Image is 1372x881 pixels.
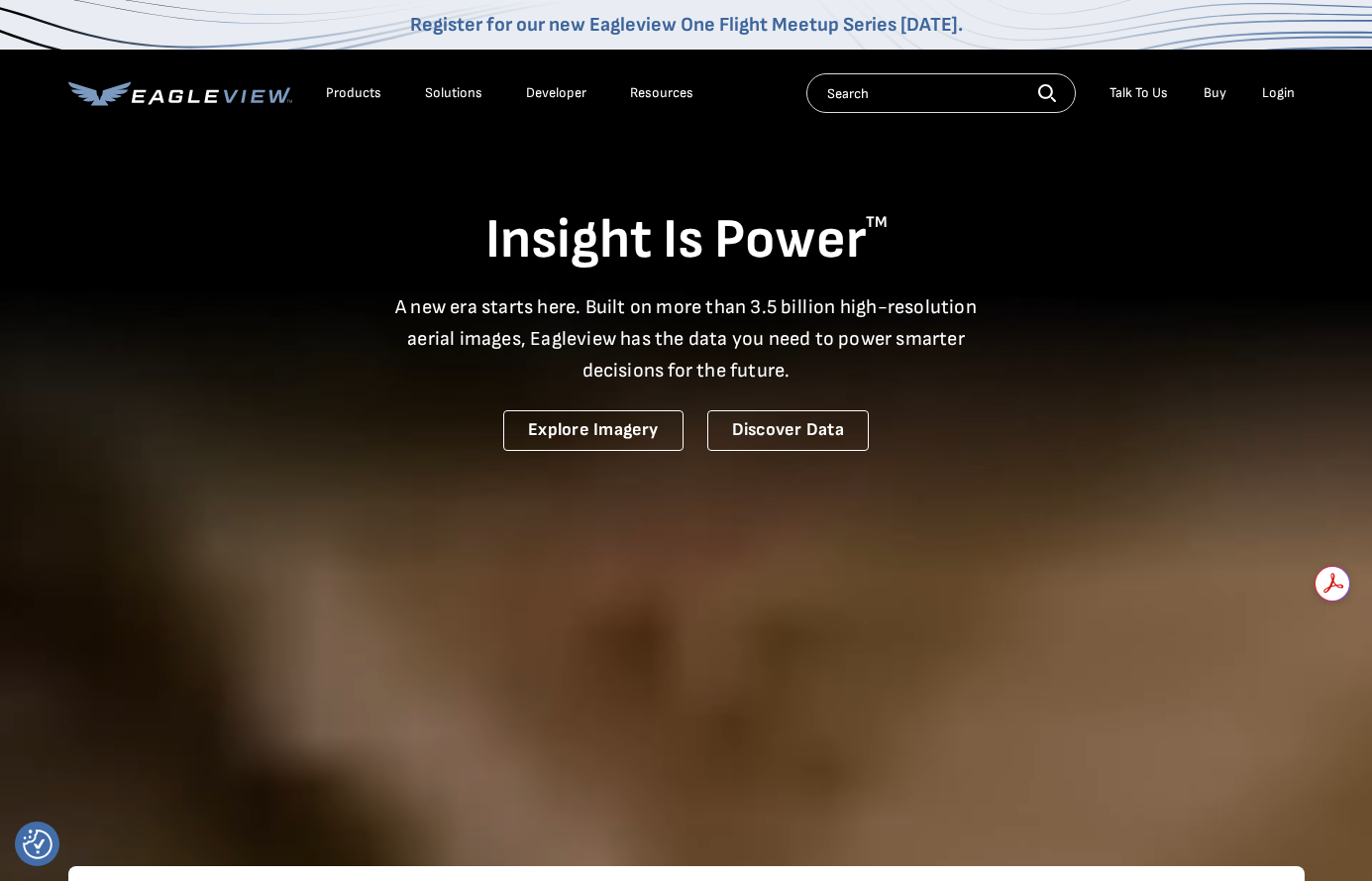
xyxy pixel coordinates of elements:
[425,84,482,102] div: Solutions
[707,410,869,451] a: Discover Data
[806,73,1076,113] input: Search
[1204,84,1226,102] a: Buy
[1109,84,1168,102] div: Talk To Us
[630,84,693,102] div: Resources
[866,213,888,232] sup: TM
[503,410,684,451] a: Explore Imagery
[526,84,586,102] a: Developer
[68,206,1305,275] h1: Insight Is Power
[23,829,53,859] button: Consent Preferences
[410,13,963,37] a: Register for our new Eagleview One Flight Meetup Series [DATE].
[1262,84,1295,102] div: Login
[326,84,381,102] div: Products
[23,829,53,859] img: Revisit consent button
[383,291,990,386] p: A new era starts here. Built on more than 3.5 billion high-resolution aerial images, Eagleview ha...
